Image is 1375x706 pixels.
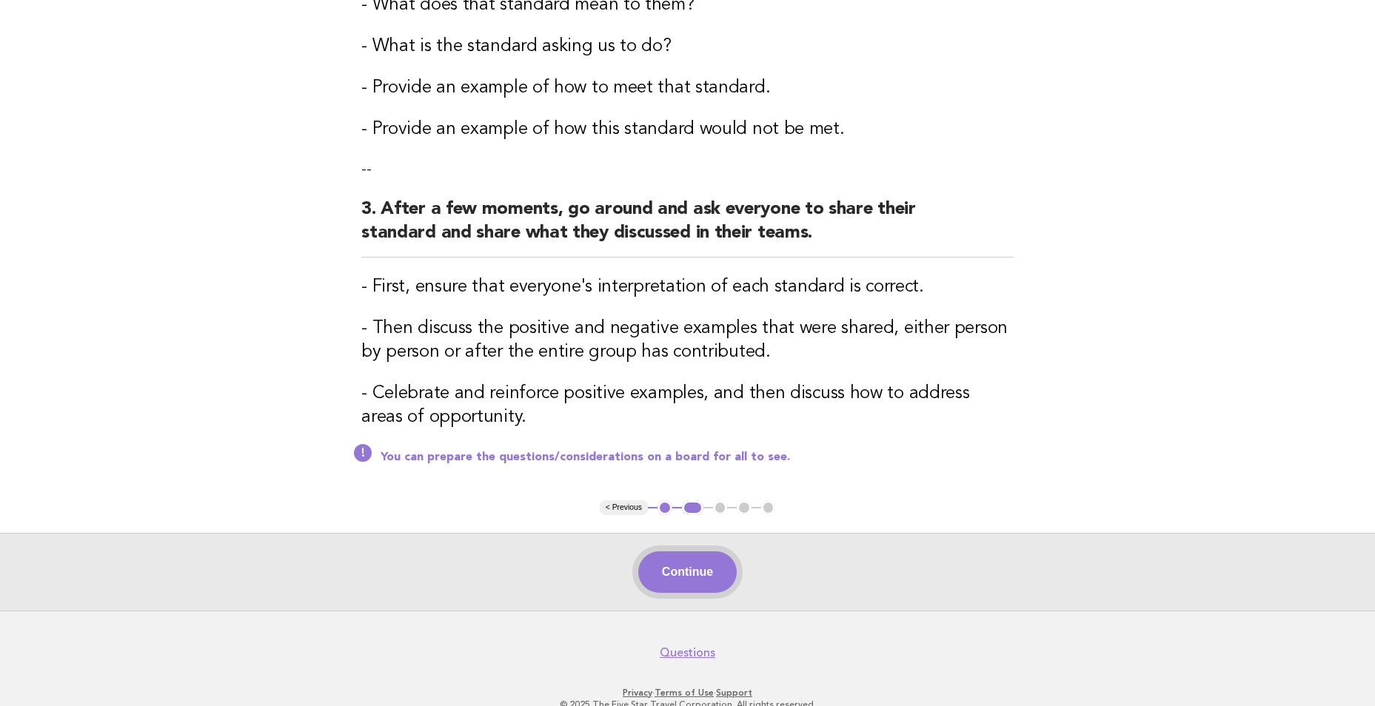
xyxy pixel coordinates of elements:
a: Terms of Use [655,687,714,698]
p: You can prepare the questions/considerations on a board for all to see. [381,450,1014,465]
button: < Previous [600,500,648,515]
button: Continue [638,551,737,593]
button: 2 [682,500,703,515]
h3: - First, ensure that everyone's interpretation of each standard is correct. [361,275,1014,299]
p: -- [361,159,1014,180]
h3: - What is the standard asking us to do? [361,35,1014,58]
h3: - Then discuss the positive and negative examples that were shared, either person by person or af... [361,317,1014,364]
a: Privacy [623,687,652,698]
h3: - Celebrate and reinforce positive examples, and then discuss how to address areas of opportunity. [361,382,1014,429]
p: · · [235,687,1141,699]
h3: - Provide an example of how this standard would not be met. [361,118,1014,141]
a: Support [716,687,752,698]
h2: 3. After a few moments, go around and ask everyone to share their standard and share what they di... [361,198,1014,258]
h3: - Provide an example of how to meet that standard. [361,76,1014,100]
a: Questions [660,645,715,660]
button: 1 [658,500,672,515]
